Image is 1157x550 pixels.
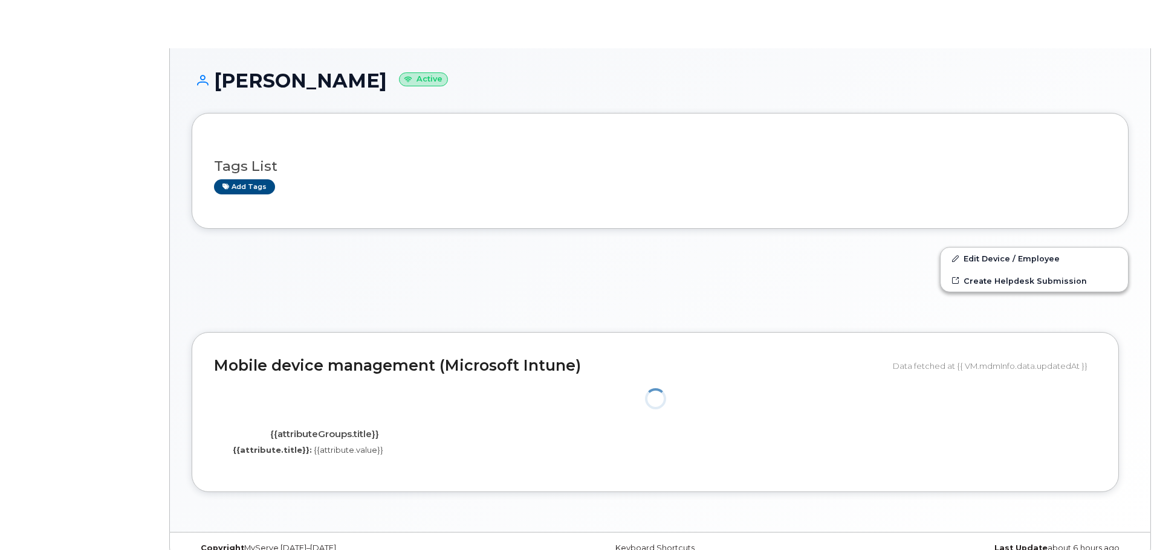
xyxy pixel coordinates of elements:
span: {{attribute.value}} [314,445,383,455]
h1: [PERSON_NAME] [192,70,1129,91]
a: Edit Device / Employee [941,248,1128,269]
a: Create Helpdesk Submission [941,270,1128,292]
h4: {{attributeGroups.title}} [223,429,426,440]
a: Add tags [214,179,275,194]
label: {{attribute.title}}: [233,444,312,456]
h3: Tags List [214,159,1106,174]
div: Data fetched at {{ VM.mdmInfo.data.updatedAt }} [893,354,1097,377]
h2: Mobile device management (Microsoft Intune) [214,357,884,374]
small: Active [399,72,448,86]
